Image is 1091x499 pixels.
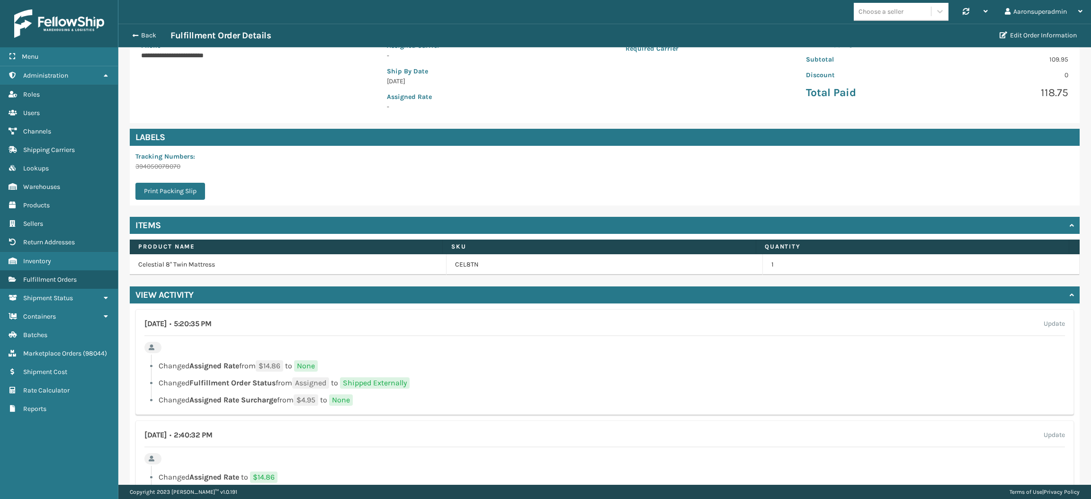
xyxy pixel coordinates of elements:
span: Inventory [23,257,51,265]
span: Administration [23,71,68,80]
span: Rate Calculator [23,386,70,394]
p: - [387,102,523,112]
span: Fulfillment Order Status [189,378,276,387]
p: Copyright 2023 [PERSON_NAME]™ v 1.0.191 [130,485,237,499]
span: Products [23,201,50,209]
a: Privacy Policy [1044,489,1080,495]
h4: [DATE] 2:40:32 PM [144,429,212,441]
p: 0 [943,70,1068,80]
button: Edit Order Information [994,26,1082,45]
li: Changed from to [144,360,1065,372]
p: 109.95 [943,54,1068,64]
p: - [387,51,523,61]
span: Assigned Rate Surcharge [189,395,277,404]
span: Batches [23,331,47,339]
a: CEL8TN [455,260,479,269]
span: Channels [23,127,51,135]
i: Edit [1000,32,1007,38]
span: Shipping Carriers [23,146,75,154]
span: • [170,431,171,439]
span: Lookups [23,164,49,172]
span: Shipped Externally [340,377,410,389]
span: Menu [22,53,38,61]
p: 394050078070 [135,161,211,171]
span: None [329,394,353,406]
span: ( 98044 ) [83,349,107,357]
p: Total Paid [806,86,931,100]
td: 1 [763,254,1080,275]
span: Shipment Cost [23,368,67,376]
h4: Items [135,220,161,231]
span: Assigned [292,377,329,389]
p: Required Carrier [626,44,703,53]
div: Choose a seller [858,7,903,17]
span: $4.95 [294,394,318,406]
span: Roles [23,90,40,98]
span: Reports [23,405,46,413]
span: Sellers [23,220,43,228]
h4: View Activity [135,289,194,301]
span: Marketplace Orders [23,349,81,357]
span: Users [23,109,40,117]
span: • [170,320,171,328]
span: Warehouses [23,183,60,191]
p: Discount [806,70,931,80]
h4: Labels [130,129,1080,146]
p: Assigned Rate [387,92,523,102]
label: SKU [451,242,747,251]
span: Assigned Rate [189,472,239,481]
li: Changed from to [144,394,1065,406]
p: 118.75 [943,86,1068,100]
p: Ship By Date [387,66,523,76]
li: Changed to [144,472,1065,483]
p: Subtotal [806,54,931,64]
p: [DATE] [387,76,523,86]
label: Update [1044,429,1065,441]
span: Fulfillment Orders [23,276,77,284]
img: logo [14,9,104,38]
label: Update [1044,318,1065,330]
span: None [294,360,318,372]
td: Celestial 8" Twin Mattress [130,254,447,275]
span: Containers [23,312,56,321]
label: Product Name [138,242,434,251]
span: $14.86 [256,360,283,372]
span: Shipment Status [23,294,73,302]
span: $14.86 [250,472,277,483]
a: Terms of Use [1010,489,1042,495]
button: Back [127,31,170,40]
h4: [DATE] 5:20:35 PM [144,318,211,330]
h3: Fulfillment Order Details [170,30,271,41]
span: Tracking Numbers : [135,152,195,160]
button: Print Packing Slip [135,183,205,200]
span: Assigned Rate [189,361,239,370]
span: Return Addresses [23,238,75,246]
div: | [1010,485,1080,499]
li: Changed from to [144,377,1065,389]
label: Quantity [765,242,1060,251]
